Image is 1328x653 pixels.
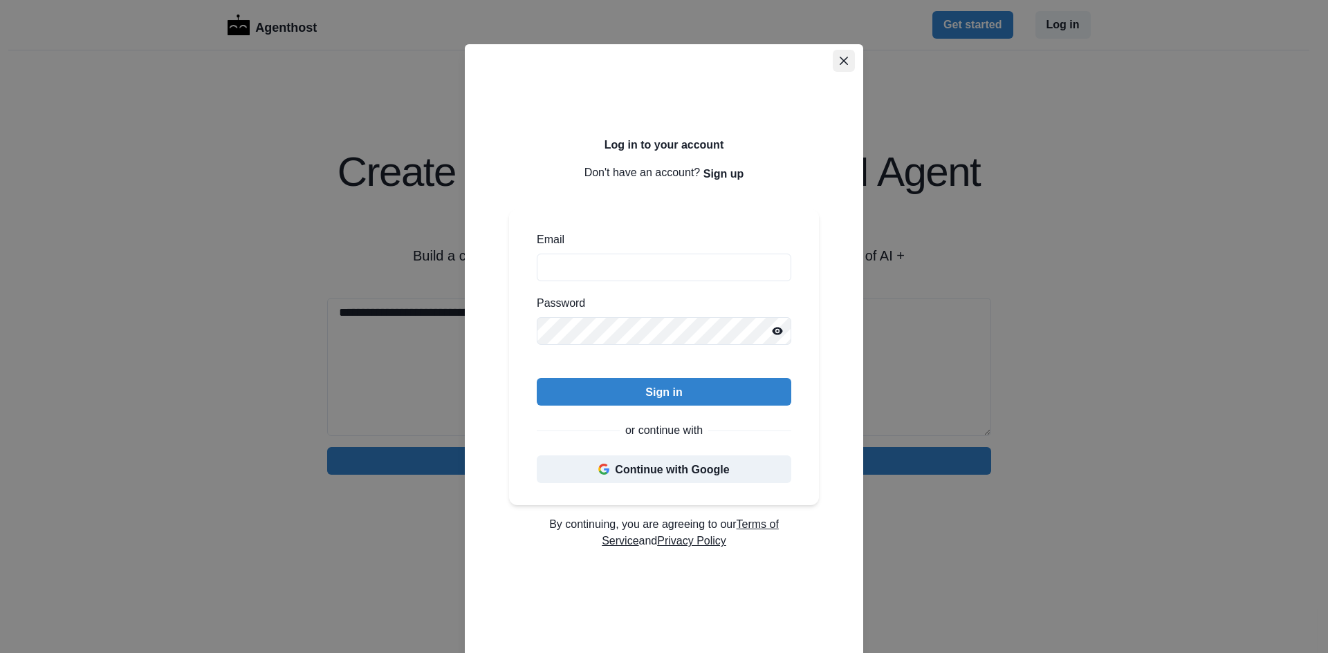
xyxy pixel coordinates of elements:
[764,317,791,345] button: Reveal password
[657,535,726,547] a: Privacy Policy
[602,518,779,547] a: Terms of Service
[625,422,703,439] p: or continue with
[703,160,744,187] button: Sign up
[537,378,791,406] button: Sign in
[509,138,819,151] h2: Log in to your account
[509,160,819,187] p: Don't have an account?
[509,516,819,549] p: By continuing, you are agreeing to our and
[833,50,855,72] button: Close
[537,295,783,312] label: Password
[537,231,783,248] label: Email
[537,455,791,483] button: Continue with Google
